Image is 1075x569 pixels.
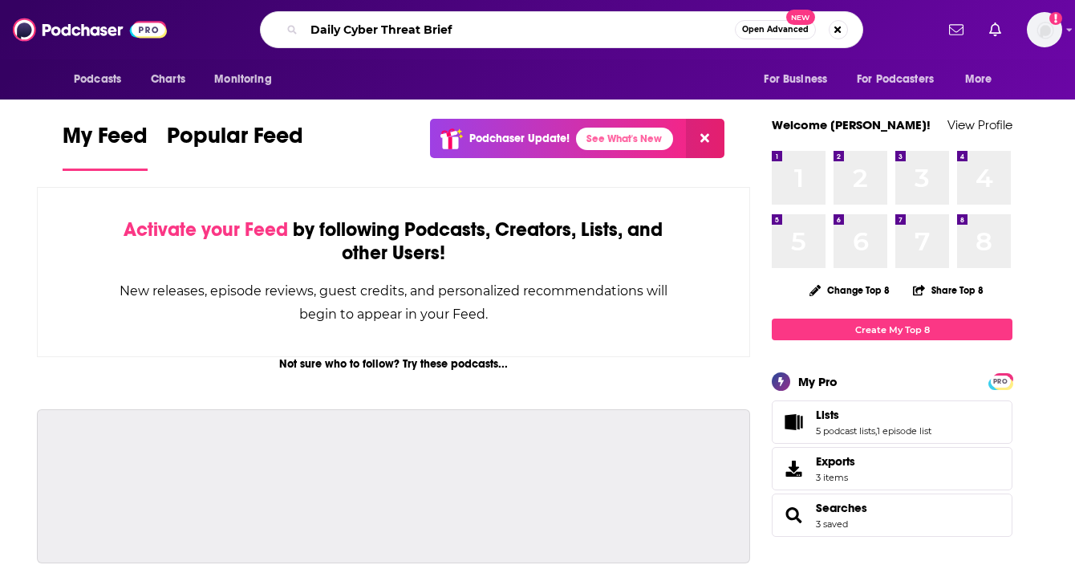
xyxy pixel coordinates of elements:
[735,20,816,39] button: Open AdvancedNew
[304,17,735,43] input: Search podcasts, credits, & more...
[167,122,303,171] a: Popular Feed
[140,64,195,95] a: Charts
[965,68,992,91] span: More
[800,280,899,300] button: Change Top 8
[772,447,1012,490] a: Exports
[777,411,809,433] a: Lists
[74,68,121,91] span: Podcasts
[991,375,1010,387] a: PRO
[816,408,839,422] span: Lists
[203,64,292,95] button: open menu
[943,16,970,43] a: Show notifications dropdown
[167,122,303,159] span: Popular Feed
[786,10,815,25] span: New
[772,400,1012,444] span: Lists
[772,117,931,132] a: Welcome [PERSON_NAME]!
[63,64,142,95] button: open menu
[214,68,271,91] span: Monitoring
[983,16,1008,43] a: Show notifications dropdown
[764,68,827,91] span: For Business
[912,274,984,306] button: Share Top 8
[63,122,148,171] a: My Feed
[954,64,1012,95] button: open menu
[469,132,570,145] p: Podchaser Update!
[118,279,669,326] div: New releases, episode reviews, guest credits, and personalized recommendations will begin to appe...
[798,374,838,389] div: My Pro
[816,454,855,469] span: Exports
[1027,12,1062,47] button: Show profile menu
[1027,12,1062,47] span: Logged in as KSMolly
[742,26,809,34] span: Open Advanced
[816,501,867,515] a: Searches
[816,408,931,422] a: Lists
[947,117,1012,132] a: View Profile
[63,122,148,159] span: My Feed
[576,128,673,150] a: See What's New
[37,357,750,371] div: Not sure who to follow? Try these podcasts...
[124,217,288,242] span: Activate your Feed
[752,64,847,95] button: open menu
[777,504,809,526] a: Searches
[777,457,809,480] span: Exports
[816,472,855,483] span: 3 items
[260,11,863,48] div: Search podcasts, credits, & more...
[772,319,1012,340] a: Create My Top 8
[875,425,877,437] span: ,
[816,425,875,437] a: 5 podcast lists
[13,14,167,45] img: Podchaser - Follow, Share and Rate Podcasts
[151,68,185,91] span: Charts
[1049,12,1062,25] svg: Add a profile image
[846,64,957,95] button: open menu
[857,68,934,91] span: For Podcasters
[816,518,848,530] a: 3 saved
[877,425,931,437] a: 1 episode list
[1027,12,1062,47] img: User Profile
[772,494,1012,537] span: Searches
[118,218,669,265] div: by following Podcasts, Creators, Lists, and other Users!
